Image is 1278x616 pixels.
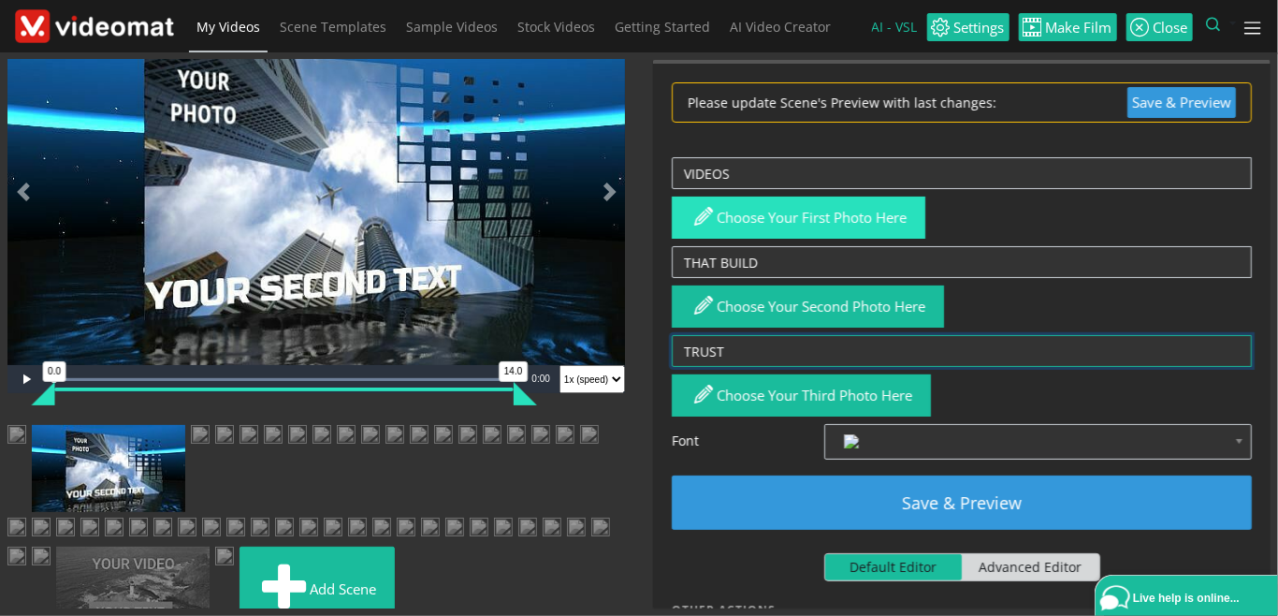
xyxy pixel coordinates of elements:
[672,286,944,328] button: Choose your second photo here
[672,82,1252,123] div: Please update Scene's Preview with last changes:
[54,378,514,381] div: Progress Bar
[1100,580,1278,616] a: Live help is online...
[844,434,859,448] img: index.php
[42,361,66,382] div: 0.0
[499,361,528,382] div: 14.0
[1126,13,1193,41] a: Close
[615,18,710,36] span: Getting Started
[658,424,810,460] label: Font
[825,554,963,580] span: Default Editor
[406,18,498,36] span: Sample Videos
[1019,13,1117,41] a: Make Film
[962,554,1099,580] span: Advanced Editor
[672,374,931,417] button: Choose your third photo here
[1133,592,1240,605] span: Live help is online...
[517,18,595,36] span: Stock Videos
[672,197,925,239] button: Choose your first photo here
[1042,21,1112,35] span: Make Film
[196,18,260,36] span: My Videos
[730,18,831,36] span: AI Video Creator
[7,365,45,393] button: Play
[7,18,625,365] div: Video Player
[872,1,927,53] li: AI - VSL
[951,21,1005,35] span: Settings
[1127,87,1236,118] button: Save & Preview
[280,18,386,36] span: Scene Templates
[532,374,550,384] span: 0:00
[844,431,1199,453] span: Noto Sans All Languages
[927,13,1009,41] a: Settings
[15,9,174,44] img: Theme-Logo
[672,476,1252,530] button: Save & Preview
[1150,21,1188,35] span: Close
